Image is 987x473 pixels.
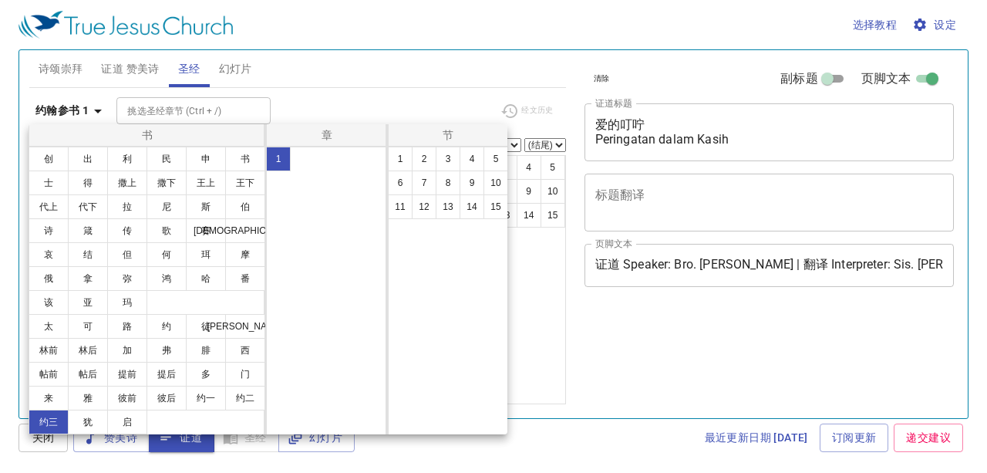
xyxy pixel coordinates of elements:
[147,314,187,339] button: 约
[225,242,265,267] button: 摩
[225,171,265,195] button: 王下
[392,127,504,143] p: 节
[483,194,508,219] button: 15
[436,147,460,171] button: 3
[225,314,265,339] button: [PERSON_NAME]
[186,218,226,243] button: 赛
[68,314,108,339] button: 可
[29,218,69,243] button: 诗
[186,338,226,363] button: 腓
[107,362,147,387] button: 提前
[483,171,508,195] button: 10
[29,362,69,387] button: 帖前
[147,218,187,243] button: 歌
[147,338,187,363] button: 弗
[147,147,187,171] button: 民
[107,314,147,339] button: 路
[68,147,108,171] button: 出
[29,410,69,434] button: 约三
[186,194,226,219] button: 斯
[388,147,413,171] button: 1
[68,386,108,410] button: 雅
[68,290,108,315] button: 亚
[225,266,265,291] button: 番
[107,218,147,243] button: 传
[68,362,108,387] button: 帖后
[29,242,69,267] button: 哀
[225,386,265,410] button: 约二
[147,362,187,387] button: 提后
[68,338,108,363] button: 林后
[460,147,484,171] button: 4
[29,147,69,171] button: 创
[460,171,484,195] button: 9
[186,171,226,195] button: 王上
[29,314,69,339] button: 太
[29,194,69,219] button: 代上
[147,171,187,195] button: 撒下
[107,242,147,267] button: 但
[225,338,265,363] button: 西
[186,242,226,267] button: 珥
[68,218,108,243] button: 箴
[412,147,436,171] button: 2
[436,194,460,219] button: 13
[68,410,108,434] button: 犹
[266,147,291,171] button: 1
[68,266,108,291] button: 拿
[107,386,147,410] button: 彼前
[29,338,69,363] button: 林前
[388,171,413,195] button: 6
[107,147,147,171] button: 利
[186,386,226,410] button: 约一
[107,410,147,434] button: 启
[186,314,226,339] button: 徒
[186,362,226,387] button: 多
[32,127,263,143] p: 书
[412,194,436,219] button: 12
[68,171,108,195] button: 得
[29,290,69,315] button: 该
[107,266,147,291] button: 弥
[225,362,265,387] button: 门
[460,194,484,219] button: 14
[186,266,226,291] button: 哈
[29,266,69,291] button: 俄
[107,194,147,219] button: 拉
[147,242,187,267] button: 何
[436,171,460,195] button: 8
[147,194,187,219] button: 尼
[147,386,187,410] button: 彼后
[29,386,69,410] button: 来
[186,147,226,171] button: 申
[225,218,265,243] button: [DEMOGRAPHIC_DATA]
[225,194,265,219] button: 伯
[29,171,69,195] button: 士
[388,194,413,219] button: 11
[483,147,508,171] button: 5
[225,147,265,171] button: 书
[412,171,436,195] button: 7
[68,242,108,267] button: 结
[68,194,108,219] button: 代下
[147,266,187,291] button: 鸿
[107,171,147,195] button: 撒上
[107,290,147,315] button: 玛
[270,127,384,143] p: 章
[107,338,147,363] button: 加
